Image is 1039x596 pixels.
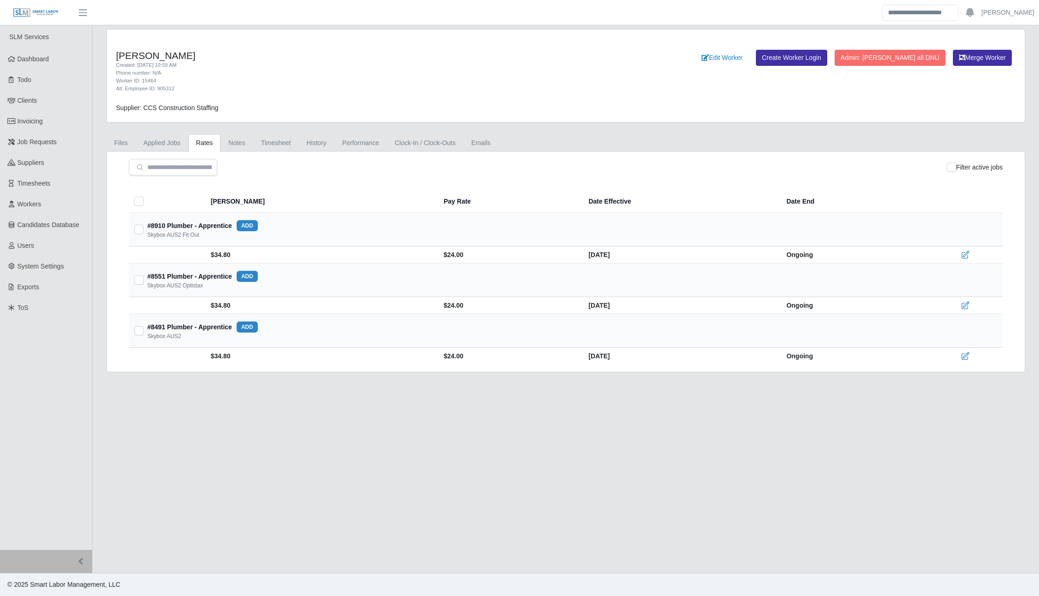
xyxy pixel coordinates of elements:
[116,77,635,85] div: Worker ID: 15464
[17,159,44,166] span: Suppliers
[299,134,335,152] a: History
[205,348,436,365] td: $34.80
[136,134,188,152] a: Applied Jobs
[436,297,581,314] td: $24.00
[237,220,258,231] button: add
[17,304,29,311] span: ToS
[17,283,39,291] span: Exports
[17,117,43,125] span: Invoicing
[779,246,926,263] td: Ongoing
[756,50,827,66] a: Create Worker Login
[205,246,436,263] td: $34.80
[116,104,218,111] span: Supplier: CCS Construction Staffing
[7,581,120,588] span: © 2025 Smart Labor Management, LLC
[13,8,59,18] img: SLM Logo
[116,50,635,61] h4: [PERSON_NAME]
[779,190,926,213] th: Date End
[253,134,299,152] a: Timesheet
[981,8,1034,18] a: [PERSON_NAME]
[581,246,779,263] td: [DATE]
[116,61,635,69] div: Created: [DATE] 10:59 AM
[106,134,136,152] a: Files
[17,200,41,208] span: Workers
[953,50,1012,66] button: Merge Worker
[147,220,258,231] div: #8910 Plumber - Apprentice
[237,271,258,282] button: add
[696,50,749,66] a: Edit Worker
[779,297,926,314] td: Ongoing
[882,5,958,21] input: Search
[9,33,49,41] span: SLM Services
[237,321,258,333] button: add
[17,55,49,63] span: Dashboard
[147,321,258,333] div: #8491 Plumber - Apprentice
[221,134,253,152] a: Notes
[147,271,258,282] div: #8551 Plumber - Apprentice
[147,333,181,340] div: Skybox AUS2
[436,190,581,213] th: Pay Rate
[188,134,221,152] a: Rates
[116,85,635,93] div: Alt. Employee ID: 905312
[779,348,926,365] td: Ongoing
[205,297,436,314] td: $34.80
[147,231,199,239] div: Skybox AUS2 Fit Out
[464,134,499,152] a: Emails
[17,97,37,104] span: Clients
[581,297,779,314] td: [DATE]
[17,138,57,146] span: Job Requests
[835,50,946,66] button: Admin: [PERSON_NAME] all DNU
[17,221,80,228] span: Candidates Database
[334,134,387,152] a: Performance
[581,348,779,365] td: [DATE]
[17,263,64,270] span: System Settings
[116,69,635,77] div: Phone number: N/A
[947,159,1003,175] div: Filter active jobs
[147,282,203,289] div: Skybox AUS2 Optistax
[581,190,779,213] th: Date Effective
[387,134,463,152] a: Clock-In / Clock-Outs
[17,180,51,187] span: Timesheets
[205,190,436,213] th: [PERSON_NAME]
[17,242,35,249] span: Users
[17,76,31,83] span: Todo
[436,348,581,365] td: $24.00
[436,246,581,263] td: $24.00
